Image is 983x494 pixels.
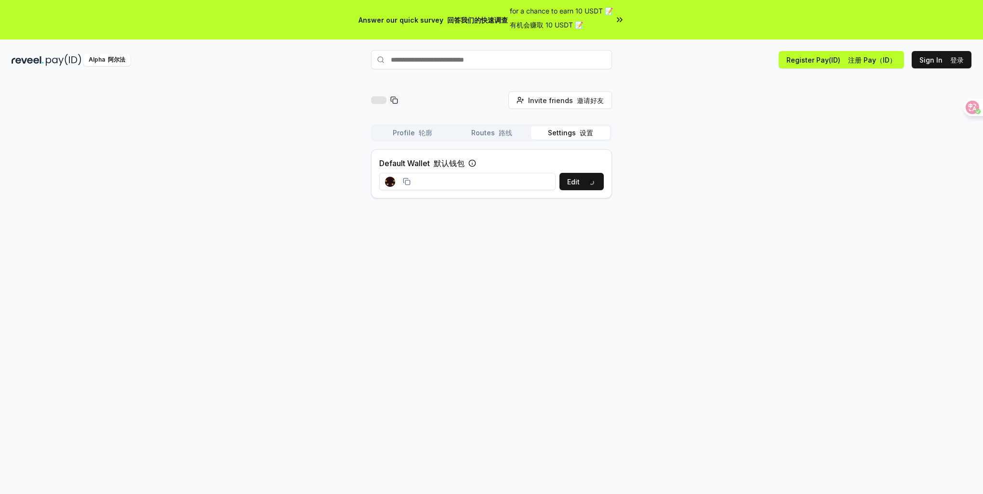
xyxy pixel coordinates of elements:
[12,54,44,66] img: reveel_dark
[559,173,604,190] button: Edit
[108,56,125,63] font: 阿尔法
[950,56,964,64] font: 登录
[912,51,971,68] button: Sign In 登录
[373,126,452,140] button: Profile
[419,129,432,137] font: 轮廓
[379,157,465,169] label: Default Wallet
[83,54,131,66] div: Alpha
[46,54,81,66] img: pay_id
[848,56,896,64] font: 注册 Pay（ID）
[531,126,610,140] button: Settings
[499,129,512,137] font: 路线
[779,51,904,68] button: Register Pay(ID) 注册 Pay（ID）
[580,129,593,137] font: 设置
[510,21,583,29] font: 有机会赚取 10 USDT 📝
[577,96,604,104] font: 邀请好友
[434,158,465,168] font: 默认钱包
[447,16,508,24] font: 回答我们的快速调查
[452,126,531,140] button: Routes
[359,15,508,25] span: Answer our quick survey
[510,6,613,34] span: for a chance to earn 10 USDT 📝
[528,95,604,105] span: Invite friends
[508,91,612,109] button: Invite friends 邀请好友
